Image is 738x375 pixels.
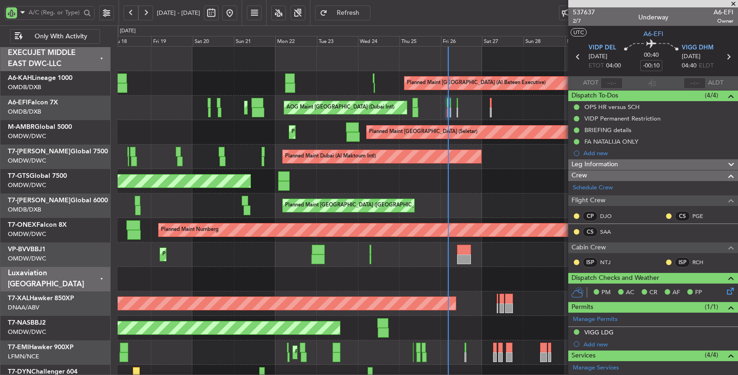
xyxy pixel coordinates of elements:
[24,33,97,40] span: Only With Activity
[441,36,482,47] div: Fri 26
[571,28,587,36] button: UTC
[584,328,613,336] div: VIGG LDG
[8,320,30,326] span: T7-NAS
[626,288,634,297] span: AC
[317,36,358,47] div: Tue 23
[234,36,275,47] div: Sun 21
[8,369,77,375] a: T7-DYNChallenger 604
[8,344,74,351] a: T7-EMIHawker 900XP
[285,150,376,163] div: Planned Maint Dubai (Al Maktoum Intl)
[193,36,234,47] div: Sat 20
[29,6,81,19] input: A/C (Reg. or Type)
[161,223,219,237] div: Planned Maint Nurnberg
[584,115,661,122] div: VIDP Permanent Restriction
[8,222,36,228] span: T7-ONEX
[705,91,718,100] span: (4/4)
[583,227,598,237] div: CS
[329,10,367,16] span: Refresh
[8,295,30,302] span: T7-XAL
[8,352,39,361] a: LFMN/NCE
[8,197,71,204] span: T7-[PERSON_NAME]
[675,211,690,221] div: CS
[573,363,619,373] a: Manage Services
[573,17,595,25] span: 2/7
[705,302,718,312] span: (1/1)
[638,12,668,22] div: Underway
[589,43,616,53] span: VIDP DEL
[600,212,621,220] a: DJO
[8,246,30,253] span: VP-BVV
[565,36,607,47] div: Mon 29
[583,340,733,348] div: Add new
[524,36,565,47] div: Sun 28
[583,257,598,267] div: ISP
[714,7,733,17] span: A6-EFI
[584,138,638,145] div: FA NATALIJA ONLY
[682,43,714,53] span: VIGG DHM
[369,125,477,139] div: Planned Maint [GEOGRAPHIC_DATA] (Seletar)
[8,83,41,91] a: OMDB/DXB
[675,257,690,267] div: ISP
[8,148,108,155] a: T7-[PERSON_NAME]Global 7500
[8,181,46,189] a: OMDW/DWC
[8,173,30,179] span: T7-GTS
[571,195,606,206] span: Flight Crew
[8,124,35,130] span: M-AMBR
[8,320,46,326] a: T7-NASBBJ2
[8,369,31,375] span: T7-DYN
[705,350,718,360] span: (4/4)
[695,288,702,297] span: FP
[8,222,67,228] a: T7-ONEXFalcon 8X
[589,52,607,61] span: [DATE]
[8,206,41,214] a: OMDB/DXB
[8,344,29,351] span: T7-EMI
[583,211,598,221] div: CP
[601,288,611,297] span: PM
[8,254,46,263] a: OMDW/DWC
[571,351,595,361] span: Services
[601,78,623,89] input: --:--
[162,248,253,261] div: Planned Maint Dubai (Al Maktoum Intl)
[285,199,439,212] div: Planned Maint [GEOGRAPHIC_DATA] ([GEOGRAPHIC_DATA] Intl)
[573,315,618,324] a: Manage Permits
[692,258,713,266] a: RCH
[584,103,640,111] div: OPS HR versus SCH
[699,61,714,71] span: ELDT
[682,52,701,61] span: [DATE]
[157,9,200,17] span: [DATE] - [DATE]
[295,345,383,359] div: Planned Maint [GEOGRAPHIC_DATA]
[8,132,46,140] a: OMDW/DWC
[8,173,67,179] a: T7-GTSGlobal 7500
[110,36,151,47] div: Thu 18
[649,288,657,297] span: CR
[606,61,621,71] span: 04:00
[482,36,524,47] div: Sat 27
[8,197,108,204] a: T7-[PERSON_NAME]Global 6000
[8,230,46,238] a: OMDW/DWC
[8,75,32,81] span: A6-KAH
[8,108,41,116] a: OMDB/DXB
[571,170,587,181] span: Crew
[643,29,663,39] span: A6-EFI
[151,36,193,47] div: Fri 19
[571,273,659,284] span: Dispatch Checks and Weather
[8,124,72,130] a: M-AMBRGlobal 5000
[584,126,631,134] div: BRIEFING details
[600,258,621,266] a: NTJ
[571,302,593,313] span: Permits
[8,157,46,165] a: OMDW/DWC
[275,36,317,47] div: Mon 22
[8,99,28,106] span: A6-EFI
[8,295,74,302] a: T7-XALHawker 850XP
[573,183,613,193] a: Schedule Crew
[583,149,733,157] div: Add new
[8,148,71,155] span: T7-[PERSON_NAME]
[571,91,618,101] span: Dispatch To-Dos
[8,246,46,253] a: VP-BVVBBJ1
[286,101,394,115] div: AOG Maint [GEOGRAPHIC_DATA] (Dubai Intl)
[8,303,39,312] a: DNAA/ABV
[589,61,604,71] span: ETOT
[315,6,370,20] button: Refresh
[8,99,58,106] a: A6-EFIFalcon 7X
[682,61,696,71] span: 04:40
